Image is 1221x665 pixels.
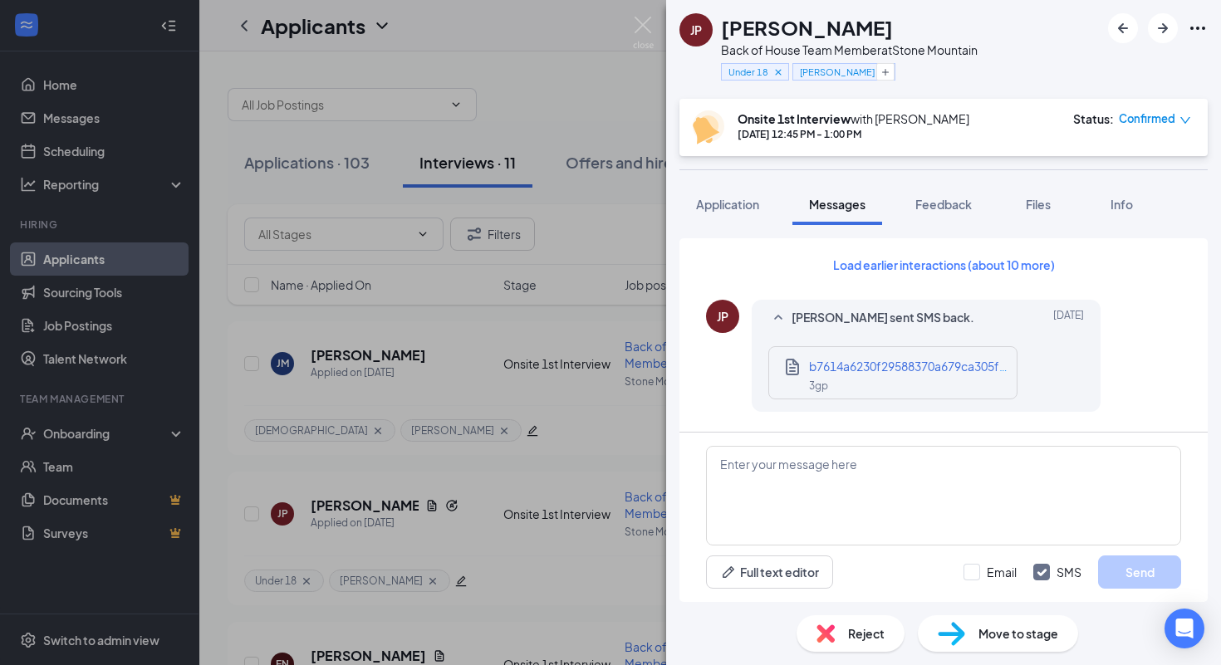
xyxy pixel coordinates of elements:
span: [PERSON_NAME] sent SMS back. [792,308,974,328]
h1: [PERSON_NAME] [721,13,893,42]
svg: Ellipses [1188,18,1208,38]
svg: Document [782,357,802,377]
div: Status : [1073,110,1114,127]
button: Plus [876,63,895,81]
span: 3gp [809,379,828,392]
svg: Plus [880,67,890,77]
div: JP [717,308,728,325]
svg: Cross [772,66,784,78]
button: Load earlier interactions (about 10 more) [819,252,1069,278]
span: Confirmed [1119,110,1175,127]
svg: ArrowLeftNew [1113,18,1133,38]
div: with [PERSON_NAME] [738,110,969,127]
span: Files [1026,197,1051,212]
button: Full text editorPen [706,555,833,589]
span: b7614a6230f29588370a679ca305f241.3gp [809,359,1044,374]
svg: Pen [720,564,737,580]
div: JP [690,22,702,38]
span: Messages [809,197,865,212]
div: [DATE] 12:45 PM - 1:00 PM [738,127,969,141]
div: Back of House Team Member at Stone Mountain [721,42,978,58]
button: ArrowLeftNew [1108,13,1138,43]
b: Onsite 1st Interview [738,111,851,126]
span: Info [1111,197,1133,212]
span: Under 18 [728,65,768,79]
span: Reject [848,624,885,643]
span: [PERSON_NAME] [800,65,875,79]
a: Documentb7614a6230f29588370a679ca305f241.3gp3gp [782,357,1008,389]
div: Open Intercom Messenger [1165,609,1204,648]
span: down [1179,115,1191,126]
button: ArrowRight [1148,13,1178,43]
span: [DATE] [1053,308,1084,328]
span: Application [696,197,759,212]
svg: SmallChevronUp [768,308,788,328]
svg: ArrowRight [1153,18,1173,38]
span: Move to stage [978,624,1058,643]
span: Feedback [915,197,972,212]
button: Send [1098,555,1181,589]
